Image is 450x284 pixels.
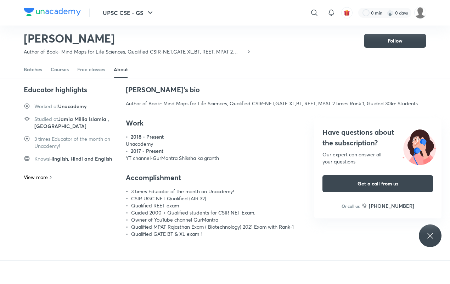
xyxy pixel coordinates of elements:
p: Studied at [34,116,58,122]
button: Follow [364,34,426,48]
p: 3 times Educator of the month on Unacdemy! [131,188,234,195]
span: Follow [388,37,403,44]
button: Get a call from us [322,175,433,192]
h4: Accomplishment [126,173,418,182]
a: About [114,61,128,78]
h4: Have questions about the subscription? [322,127,433,148]
div: Free classes [77,66,105,73]
img: Company Logo [24,8,81,16]
h6: Hinglish, Hindi and English [34,155,112,162]
p: Author of Book- Mind Maps for Life Sciences, Qualified CSIR-NET,GATE XL,BT, REET, MPAT 2 times Ra... [24,48,246,55]
p: 3 times Educator of the month on Unacdemy! [34,135,110,149]
h2: [PERSON_NAME] [24,31,252,45]
p: CSIR UGC NET Qualified (AIR 32) [131,195,206,202]
h4: Work [126,118,418,128]
p: YT channel-GurMantra Shiksha ka granth [126,155,418,162]
button: UPSC CSE - GS [99,6,159,20]
p: Unacademy [126,140,418,147]
div: Our expert can answer all your questions [322,151,433,165]
h6: Jamia Millia Islamia , [GEOGRAPHIC_DATA] [34,116,117,130]
p: Author of Book- Mind Maps for Life Sciences, Qualified CSIR-NET,GATE XL,BT, REET, MPAT 2 times Ra... [126,100,418,107]
div: Courses [51,66,69,73]
div: About [114,66,128,73]
h6: • 2017 - Present [126,147,418,155]
h6: Unacademy [34,103,86,110]
h4: Educator highlights [24,85,117,94]
h6: • 2018 - Present [126,133,418,140]
img: streak [387,9,394,16]
p: View more [24,174,48,181]
p: Qualified REET exam [131,202,179,209]
p: Knows [34,155,49,162]
a: Company Logo [24,8,81,18]
a: Batches [24,61,42,78]
img: renuka [414,7,426,19]
p: Guided 2000 + Qualified students for CSIR NET Exam. [131,209,255,216]
a: Courses [51,61,69,78]
div: Batches [24,66,42,73]
p: Owner of YouTube channel GurMantra [131,216,218,223]
h6: [PHONE_NUMBER] [369,202,414,210]
img: ttu_illustration_new.svg [397,127,441,165]
button: avatar [341,7,353,18]
img: avatar [344,10,350,16]
p: Worked at [34,103,58,110]
a: Free classes [77,61,105,78]
h4: [PERSON_NAME] 's bio [126,85,418,94]
p: Qualified MPAT Rajasthan Exam ( Biotechnology) 2021 Exam with Rank-1 [131,223,294,230]
p: Or call us [342,203,360,209]
p: Qualified GATE BT & XL exam ! [131,230,202,238]
a: [PHONE_NUMBER] [362,202,414,210]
